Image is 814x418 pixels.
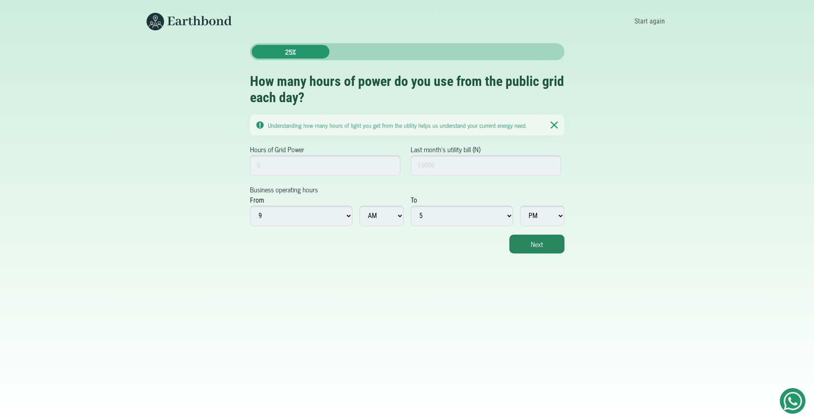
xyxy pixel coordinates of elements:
input: 15000 [411,155,561,176]
img: Notication Pane Caution Icon [256,121,264,129]
label: Business operating hours [250,184,318,194]
a: Start again [632,14,668,29]
div: From [250,195,264,206]
button: Next [509,235,564,253]
img: Get Started On Earthbond Via Whatsapp [784,392,802,410]
h2: How many hours of power do you use from the public grid each day? [250,73,564,106]
small: Understanding how many hours of light you get from the utility helps us understand your current e... [268,120,526,130]
input: 5 [250,155,401,176]
div: To [411,195,417,206]
label: Last month's utility bill (N) [411,144,480,154]
img: Earthbond's long logo for desktop view [147,13,232,30]
label: Hours of Grid Power [250,144,304,154]
img: Notication Pane Close Icon [550,121,558,129]
div: 25% [252,45,329,59]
